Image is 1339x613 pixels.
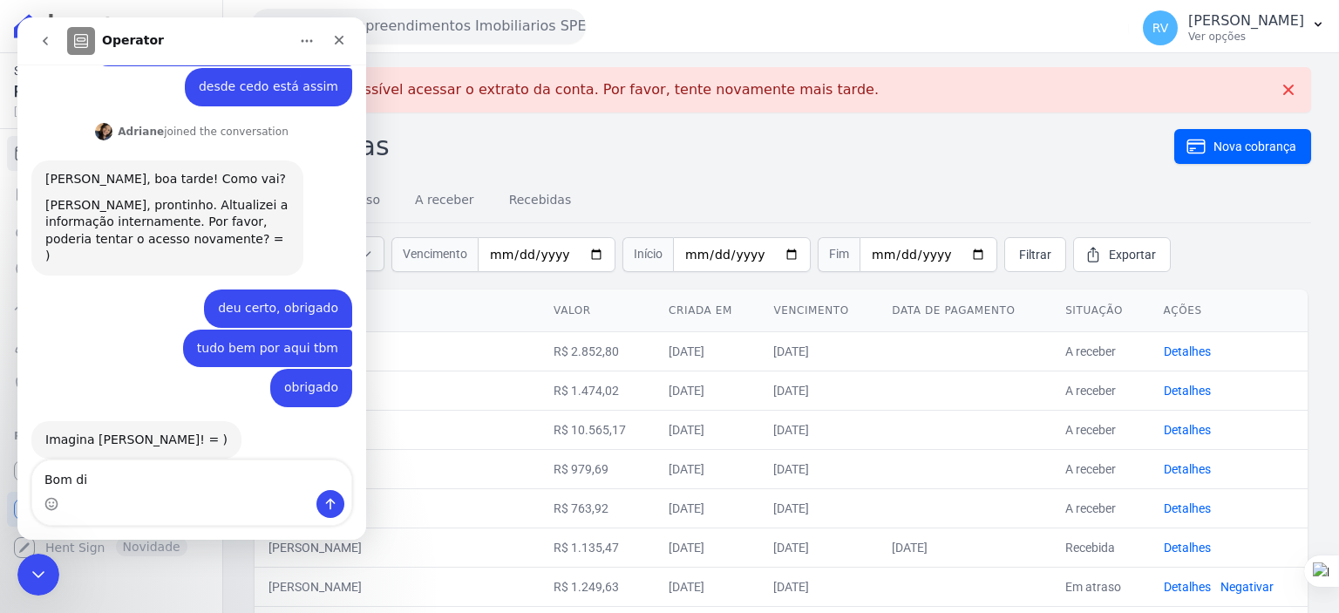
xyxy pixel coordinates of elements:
div: [PERSON_NAME], prontinho. Altualizei a informação internamente. Por favor, poderia tentar o acess... [28,180,272,248]
div: obrigado [267,362,321,379]
div: Imagina [PERSON_NAME]! = ) [28,414,210,432]
td: R$ 979,69 [540,449,655,488]
span: Exportar [1109,246,1156,263]
td: [DATE] [655,410,759,449]
a: Detalhes [1164,580,1211,594]
span: Fim [818,237,860,272]
iframe: Intercom live chat [17,554,59,596]
td: [PERSON_NAME] [255,488,540,528]
b: Adriane [100,108,146,120]
th: Valor [540,289,655,332]
td: [DATE] [759,449,878,488]
div: [PERSON_NAME], boa tarde! Como vai? [28,153,272,171]
a: Detalhes [1164,541,1211,555]
span: Vencimento [391,237,478,272]
td: [DATE] [655,371,759,410]
th: Ações [1150,289,1308,332]
div: Plataformas [14,426,208,446]
a: Extrato [7,174,215,209]
div: Rodrigo diz… [14,272,335,312]
td: [DATE] [655,528,759,567]
a: Recebíveis [7,453,215,488]
iframe: Intercom live chat [17,17,366,540]
td: [DATE] [759,331,878,371]
div: desde cedo está assim [167,51,335,89]
div: Adriane diz… [14,103,335,143]
td: R$ 1.474,02 [540,371,655,410]
nav: Sidebar [14,136,208,565]
a: Detalhes [1164,384,1211,398]
p: Não foi possível acessar o extrato da conta. Por favor, tente novamente mais tarde. [293,81,879,99]
td: [PERSON_NAME] [255,449,540,488]
a: Detalhes [1164,344,1211,358]
a: Exportar [1073,237,1171,272]
a: Nova transferência [7,213,215,248]
td: [PERSON_NAME] [255,528,540,567]
a: Detalhes [1164,423,1211,437]
div: joined the conversation [100,106,271,122]
a: Recebidas [506,179,575,224]
button: Smart Ape Empreendimentos Imobiliarios SPE LTDA [251,9,586,44]
th: Vencimento [759,289,878,332]
a: Clientes [7,328,215,363]
th: Data de pagamento [878,289,1051,332]
span: Nova cobrança [1213,138,1296,155]
th: Situação [1051,289,1149,332]
a: Troca de Arquivos [7,289,215,324]
div: Imagina [PERSON_NAME]! = )Adriane • Há 6d [14,404,224,442]
span: Filtrar [1019,246,1051,263]
td: R$ 1.135,47 [540,528,655,567]
div: [PERSON_NAME], boa tarde! Como vai?[PERSON_NAME], prontinho. Altualizei a informação internamente... [14,143,286,258]
td: R$ 1.249,63 [540,567,655,606]
div: tudo bem por aqui tbm [166,312,335,351]
td: [DATE] [759,371,878,410]
div: tudo bem por aqui tbm [180,323,321,340]
span: [DATE] 08:43 [14,104,187,119]
div: deu certo, obrigado [187,272,335,310]
textarea: Envie uma mensagem... [15,443,334,473]
img: Profile image for Adriane [78,106,95,123]
div: desde cedo está assim [181,61,321,78]
button: Enviar uma mensagem [299,473,327,501]
td: [DATE] [655,331,759,371]
a: Pagamentos [7,251,215,286]
button: RV [PERSON_NAME] Ver opções [1129,3,1339,52]
a: A receber [411,179,478,224]
a: Filtrar [1004,237,1066,272]
td: [DATE] [655,488,759,528]
td: [PERSON_NAME] [255,567,540,606]
p: [PERSON_NAME] [1188,12,1304,30]
div: obrigado [253,351,335,390]
div: Adriane diz… [14,143,335,272]
td: A receber [1051,449,1149,488]
button: Selecionador de Emoji [27,480,41,494]
td: [DATE] [759,410,878,449]
a: Nova cobrança [1174,129,1311,164]
td: [PERSON_NAME] [255,371,540,410]
td: R$ 10.565,17 [540,410,655,449]
td: R$ 763,92 [540,488,655,528]
td: A receber [1051,410,1149,449]
div: deu certo, obrigado [201,283,321,300]
span: Saldo atual [14,62,187,80]
div: Rodrigo diz… [14,312,335,352]
span: R$ 47.671,34 [14,80,187,104]
p: Ver opções [1188,30,1304,44]
td: A receber [1051,331,1149,371]
td: [DATE] [655,449,759,488]
th: Criada em [655,289,759,332]
div: Adriane diz… [14,404,335,480]
h2: Cobranças [251,126,1174,166]
td: R$ 2.852,80 [540,331,655,371]
a: Negativar [1220,580,1274,594]
td: A receber [1051,371,1149,410]
a: Detalhes [1164,501,1211,515]
td: A receber [1051,488,1149,528]
td: [DATE] [655,567,759,606]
